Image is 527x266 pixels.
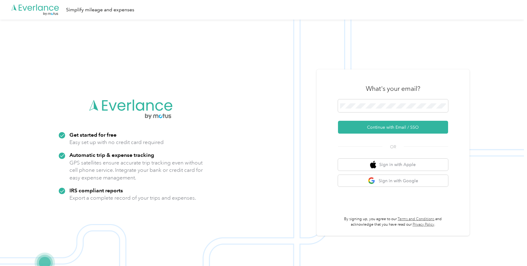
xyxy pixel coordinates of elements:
[368,177,376,185] img: google logo
[69,139,164,146] p: Easy set up with no credit card required
[413,222,434,227] a: Privacy Policy
[66,6,134,14] div: Simplify mileage and expenses
[338,159,448,171] button: apple logoSign in with Apple
[338,121,448,134] button: Continue with Email / SSO
[69,187,123,194] strong: IRS compliant reports
[338,175,448,187] button: google logoSign in with Google
[69,152,154,158] strong: Automatic trip & expense tracking
[398,217,434,221] a: Terms and Conditions
[366,84,420,93] h3: What's your email?
[69,131,117,138] strong: Get started for free
[69,194,196,202] p: Export a complete record of your trips and expenses.
[382,144,404,150] span: OR
[338,216,448,227] p: By signing up, you agree to our and acknowledge that you have read our .
[69,159,203,182] p: GPS satellites ensure accurate trip tracking even without cell phone service. Integrate your bank...
[370,161,376,168] img: apple logo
